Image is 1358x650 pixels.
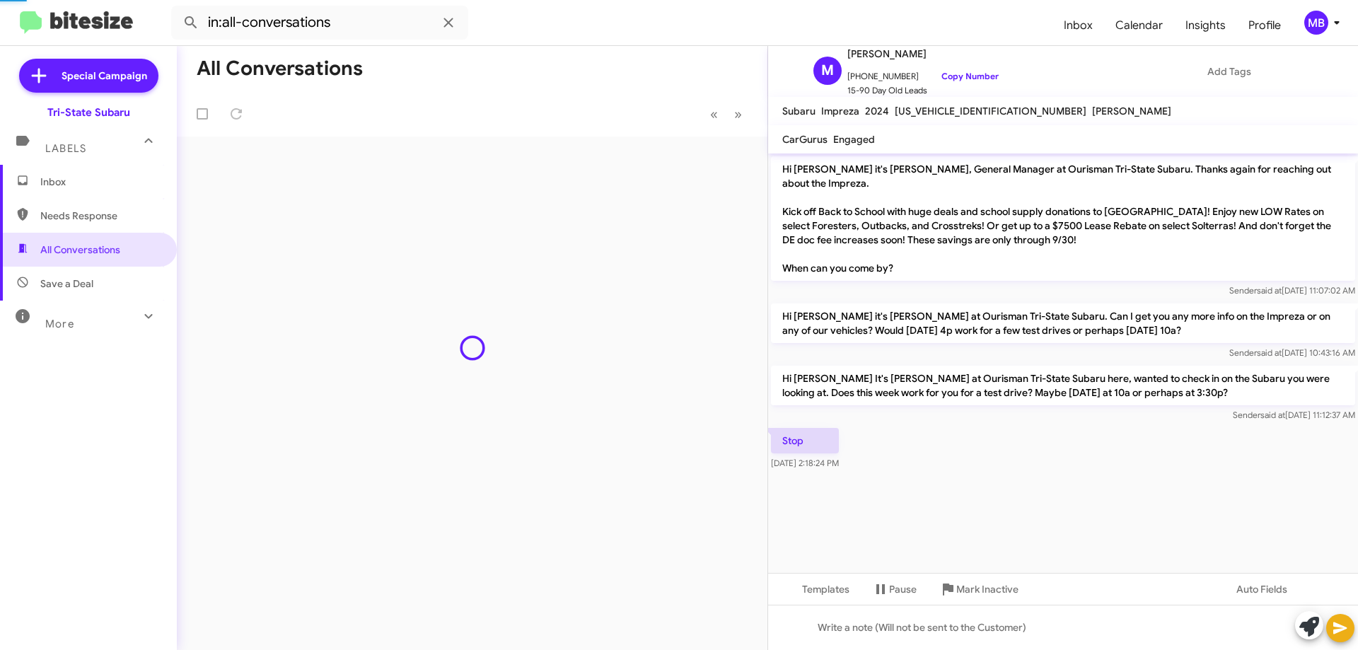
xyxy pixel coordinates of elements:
span: Needs Response [40,209,161,223]
span: [PERSON_NAME] [1092,105,1171,117]
button: Mark Inactive [928,576,1030,602]
button: Auto Fields [1225,576,1316,602]
span: Templates [779,576,849,602]
button: Previous [702,100,726,129]
p: Hi [PERSON_NAME] it's [PERSON_NAME], General Manager at Ourisman Tri-State Subaru. Thanks again f... [771,156,1355,281]
span: » [734,105,742,123]
h1: All Conversations [197,57,363,80]
span: Sender [DATE] 10:43:16 AM [1229,347,1355,358]
span: [PERSON_NAME] [847,45,999,62]
span: [US_VEHICLE_IDENTIFICATION_NUMBER] [895,105,1086,117]
span: « [710,105,718,123]
a: Special Campaign [19,59,158,93]
p: Hi [PERSON_NAME] It's [PERSON_NAME] at Ourisman Tri-State Subaru here, wanted to check in on the ... [771,366,1355,405]
p: Stop [771,428,839,453]
span: said at [1257,285,1282,296]
span: Add Tags [1207,59,1251,84]
span: All Conversations [40,243,120,257]
span: Engaged [833,133,875,146]
a: Profile [1237,5,1292,46]
span: CarGurus [782,133,828,146]
span: Labels [45,142,86,155]
button: Templates [768,576,861,602]
button: Add Tags [1145,59,1290,84]
button: MB [1292,11,1342,35]
span: Sender [DATE] 11:12:37 AM [1233,410,1355,420]
span: Pause [889,576,917,602]
span: Impreza [821,105,859,117]
span: [PHONE_NUMBER] [847,62,999,83]
button: Pause [861,576,928,602]
a: Calendar [1104,5,1174,46]
span: Save a Deal [40,277,93,291]
span: M [821,59,834,82]
span: said at [1257,347,1282,358]
span: said at [1260,410,1285,420]
span: Inbox [40,175,161,189]
span: [DATE] 2:18:24 PM [771,458,839,468]
a: Copy Number [924,71,999,81]
span: Special Campaign [62,69,147,83]
nav: Page navigation example [702,100,750,129]
span: Mark Inactive [956,576,1018,602]
div: MB [1304,11,1328,35]
p: Hi [PERSON_NAME] it's [PERSON_NAME] at Ourisman Tri-State Subaru. Can I get you any more info on ... [771,303,1355,343]
span: 15-90 Day Old Leads [847,83,999,98]
div: Tri-State Subaru [47,105,130,120]
span: Sender [DATE] 11:07:02 AM [1229,285,1355,296]
button: Next [726,100,750,129]
span: 2024 [865,105,889,117]
a: Inbox [1052,5,1104,46]
span: Auto Fields [1236,576,1304,602]
input: Search [171,6,468,40]
span: More [45,318,74,330]
span: Subaru [782,105,816,117]
a: Insights [1174,5,1237,46]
